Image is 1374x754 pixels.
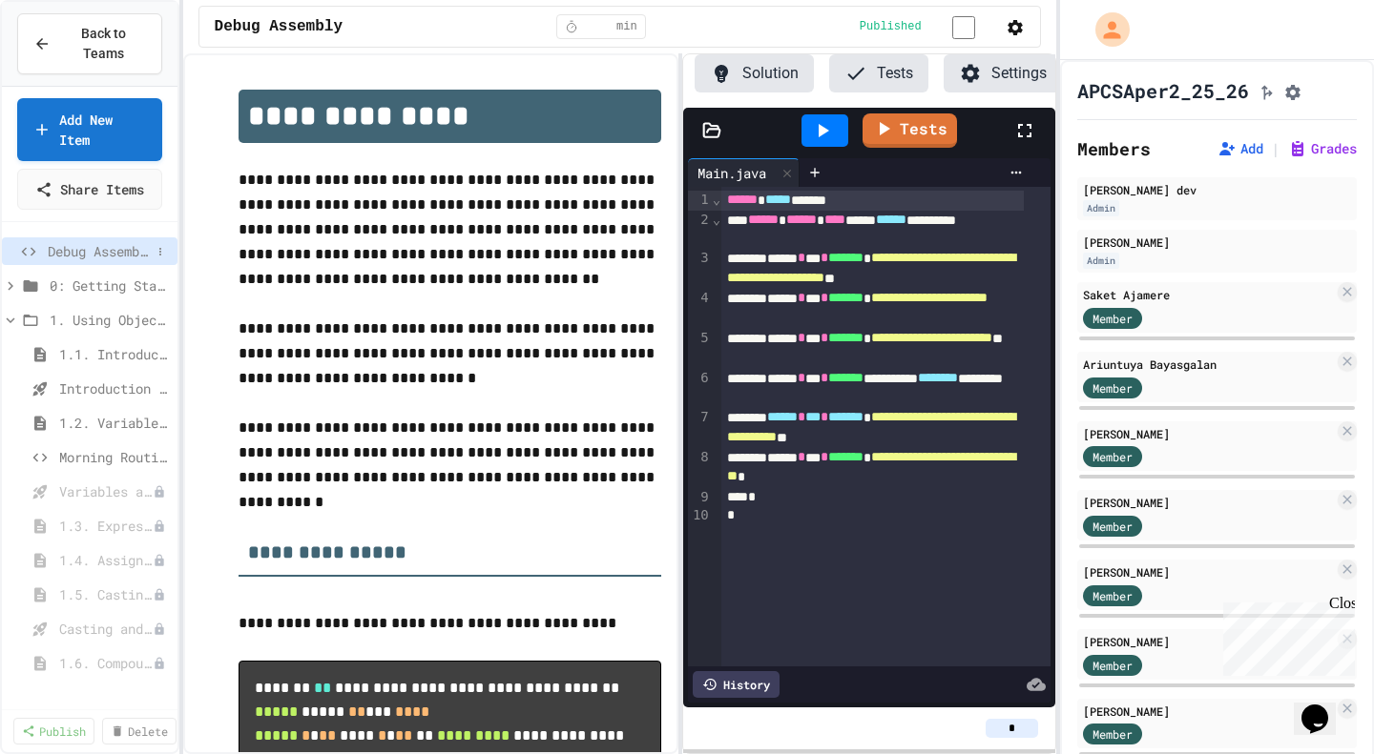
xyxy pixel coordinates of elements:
[829,54,928,92] button: Tests
[688,488,712,507] div: 9
[688,448,712,488] div: 8
[1093,379,1133,397] span: Member
[153,520,166,533] div: Unpublished
[1257,79,1276,102] button: Click to see fork details
[929,16,998,39] input: publish toggle
[863,113,957,148] a: Tests
[1083,425,1334,442] div: [PERSON_NAME]
[693,671,780,698] div: History
[102,718,177,744] a: Delete
[712,192,721,207] span: Fold line
[59,653,153,673] span: 1.6. Compound Assignment Operators
[688,211,712,249] div: 2
[1218,139,1263,158] button: Add
[1083,286,1334,303] div: Saket Ajamere
[860,19,922,34] span: Published
[59,413,170,433] span: 1.2. Variables and Data Types
[17,169,162,210] a: Share Items
[1093,310,1133,327] span: Member
[59,584,153,604] span: 1.5. Casting and Ranges of Values
[8,8,132,121] div: Chat with us now!Close
[48,241,151,261] span: Debug Assembly
[1283,79,1302,102] button: Assignment Settings
[688,249,712,289] div: 3
[1093,657,1133,674] span: Member
[688,408,712,448] div: 7
[17,98,162,161] a: Add New Item
[1216,595,1355,676] iframe: chat widget
[1083,181,1351,198] div: [PERSON_NAME] dev
[688,369,712,409] div: 6
[151,242,170,261] button: More options
[1093,725,1133,743] span: Member
[59,481,153,501] span: Variables and Data Types - Quiz
[59,516,153,536] span: 1.3. Expressions and Output [New]
[153,588,166,601] div: Unpublished
[1075,8,1135,51] div: My Account
[944,54,1062,92] button: Settings
[50,310,170,330] span: 1. Using Objects and Methods
[1083,563,1334,581] div: [PERSON_NAME]
[1083,703,1334,720] div: [PERSON_NAME]
[688,289,712,329] div: 4
[59,378,170,398] span: Introduction to Algorithms, Programming, and Compilers
[1083,253,1119,269] div: Admin
[153,554,166,567] div: Unpublished
[688,329,712,369] div: 5
[1083,234,1351,251] div: [PERSON_NAME]
[688,163,776,183] div: Main.java
[1083,494,1334,511] div: [PERSON_NAME]
[1083,356,1334,373] div: Ariuntuya Bayasgalan
[153,485,166,499] div: Unpublished
[50,275,170,295] span: 0: Getting Started
[1077,135,1151,162] h2: Members
[1083,200,1119,216] div: Admin
[153,622,166,636] div: Unpublished
[616,19,637,34] span: min
[59,344,170,364] span: 1.1. Introduction to Algorithms, Programming, and Compilers
[1077,77,1249,104] h1: APCSAper2_25_26
[712,212,721,227] span: Fold line
[153,657,166,670] div: Unpublished
[1288,139,1357,158] button: Grades
[1093,448,1133,465] span: Member
[1271,137,1280,160] span: |
[215,15,343,38] span: Debug Assembly
[59,550,153,570] span: 1.4. Assignment and Input
[688,506,712,525] div: 10
[62,24,146,64] span: Back to Teams
[1093,587,1133,604] span: Member
[688,158,800,187] div: Main.java
[860,14,998,38] div: Content is published and visible to students
[1083,633,1334,650] div: [PERSON_NAME]
[59,619,153,639] span: Casting and Ranges of variables - Quiz
[13,718,94,744] a: Publish
[1294,678,1355,735] iframe: chat widget
[59,447,170,467] span: Morning Routine Fix
[688,191,712,211] div: 1
[1093,518,1133,535] span: Member
[17,13,162,74] button: Back to Teams
[695,54,814,92] button: Solution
